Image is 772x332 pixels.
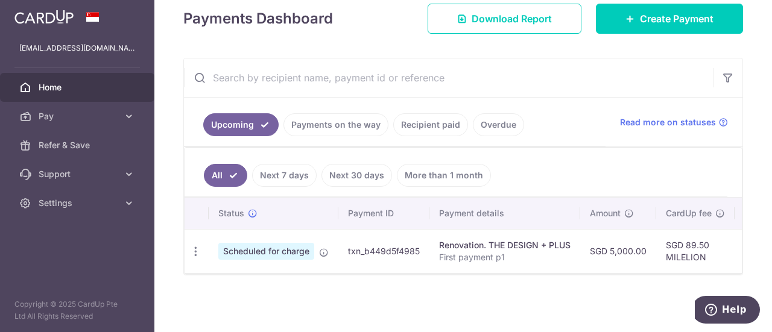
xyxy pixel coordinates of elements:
p: First payment p1 [439,251,571,263]
a: Payments on the way [283,113,388,136]
a: Read more on statuses [620,116,728,128]
a: Download Report [428,4,581,34]
span: Home [39,81,118,93]
a: Upcoming [203,113,279,136]
span: Pay [39,110,118,122]
iframe: Opens a widget where you can find more information [695,296,760,326]
td: txn_b449d5f4985 [338,229,429,273]
span: Status [218,207,244,219]
span: Read more on statuses [620,116,716,128]
span: Download Report [472,11,552,26]
a: Next 30 days [321,164,392,187]
span: CardUp fee [666,207,712,219]
a: Recipient paid [393,113,468,136]
img: CardUp [14,10,74,24]
td: SGD 5,000.00 [580,229,656,273]
th: Payment ID [338,198,429,229]
a: Next 7 days [252,164,317,187]
a: More than 1 month [397,164,491,187]
input: Search by recipient name, payment id or reference [184,58,713,97]
span: Refer & Save [39,139,118,151]
a: Create Payment [596,4,743,34]
h4: Payments Dashboard [183,8,333,30]
span: Scheduled for charge [218,243,314,260]
span: Support [39,168,118,180]
span: Settings [39,197,118,209]
td: SGD 89.50 MILELION [656,229,735,273]
a: All [204,164,247,187]
span: Create Payment [640,11,713,26]
a: Overdue [473,113,524,136]
span: Amount [590,207,621,219]
p: [EMAIL_ADDRESS][DOMAIN_NAME] [19,42,135,54]
th: Payment details [429,198,580,229]
div: Renovation. THE DESIGN + PLUS [439,239,571,251]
